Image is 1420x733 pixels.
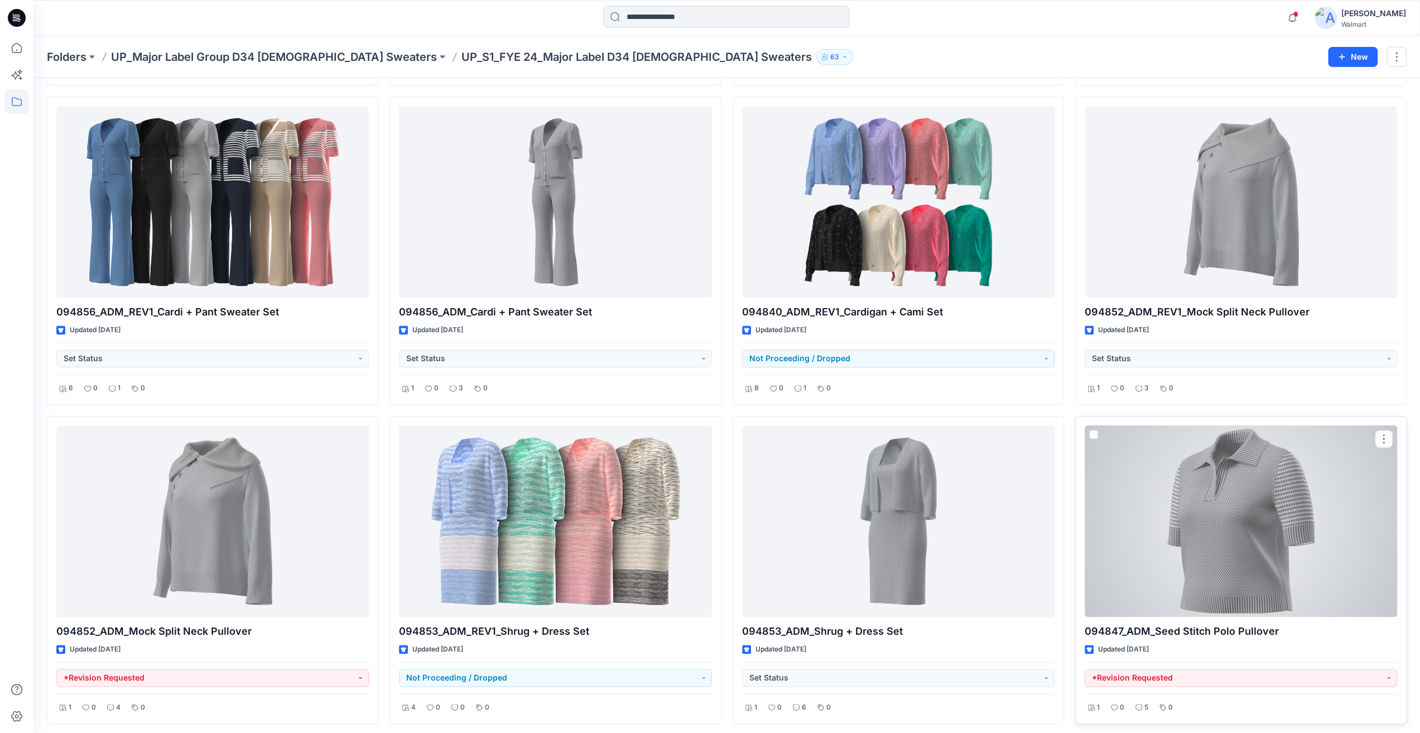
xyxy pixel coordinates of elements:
[460,702,465,713] p: 0
[141,702,145,713] p: 0
[1098,644,1149,655] p: Updated [DATE]
[1144,382,1149,394] p: 3
[485,702,489,713] p: 0
[754,702,757,713] p: 1
[483,382,488,394] p: 0
[779,382,783,394] p: 0
[1097,382,1100,394] p: 1
[399,425,711,617] a: 094853_ADM_REV1_Shrug + Dress Set
[1315,7,1337,29] img: avatar
[70,324,121,336] p: Updated [DATE]
[56,425,369,617] a: 094852_ADM_Mock Split Neck Pullover
[816,49,853,65] button: 63
[461,49,812,65] p: UP_S1_FYE 24_Major Label D34 [DEMOGRAPHIC_DATA] Sweaters
[56,106,369,298] a: 094856_ADM_REV1_Cardi + Pant Sweater Set
[1085,304,1397,320] p: 094852_ADM_REV1_Mock Split Neck Pullover
[742,304,1055,320] p: 094840_ADM_REV1_Cardigan + Cami Set
[411,702,416,713] p: 4
[1169,382,1173,394] p: 0
[826,382,831,394] p: 0
[411,382,414,394] p: 1
[754,382,759,394] p: 8
[399,304,711,320] p: 094856_ADM_Cardi + Pant Sweater Set
[1085,624,1397,639] p: 094847_ADM_Seed Stitch Polo Pullover
[742,624,1055,639] p: 094853_ADM_Shrug + Dress Set
[1085,106,1397,298] a: 094852_ADM_REV1_Mock Split Neck Pullover
[830,51,839,63] p: 63
[69,702,71,713] p: 1
[1085,425,1397,617] a: 094847_ADM_Seed Stitch Polo Pullover
[412,324,463,336] p: Updated [DATE]
[742,425,1055,617] a: 094853_ADM_Shrug + Dress Set
[56,304,369,320] p: 094856_ADM_REV1_Cardi + Pant Sweater Set
[56,624,369,639] p: 094852_ADM_Mock Split Neck Pullover
[118,382,121,394] p: 1
[755,324,806,336] p: Updated [DATE]
[1168,702,1173,713] p: 0
[70,644,121,655] p: Updated [DATE]
[399,624,711,639] p: 094853_ADM_REV1_Shrug + Dress Set
[412,644,463,655] p: Updated [DATE]
[92,702,96,713] p: 0
[399,106,711,298] a: 094856_ADM_Cardi + Pant Sweater Set
[69,382,73,394] p: 6
[826,702,831,713] p: 0
[1120,702,1124,713] p: 0
[1341,20,1406,28] div: Walmart
[777,702,782,713] p: 0
[755,644,806,655] p: Updated [DATE]
[93,382,98,394] p: 0
[802,702,806,713] p: 6
[1341,7,1406,20] div: [PERSON_NAME]
[47,49,86,65] a: Folders
[1144,702,1148,713] p: 5
[1120,382,1124,394] p: 0
[459,382,463,394] p: 3
[1098,324,1149,336] p: Updated [DATE]
[803,382,806,394] p: 1
[434,382,439,394] p: 0
[742,106,1055,298] a: 094840_ADM_REV1_Cardigan + Cami Set
[141,382,145,394] p: 0
[1328,47,1378,67] button: New
[111,49,437,65] a: UP_Major Label Group D34 [DEMOGRAPHIC_DATA] Sweaters
[436,702,440,713] p: 0
[1097,702,1100,713] p: 1
[116,702,121,713] p: 4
